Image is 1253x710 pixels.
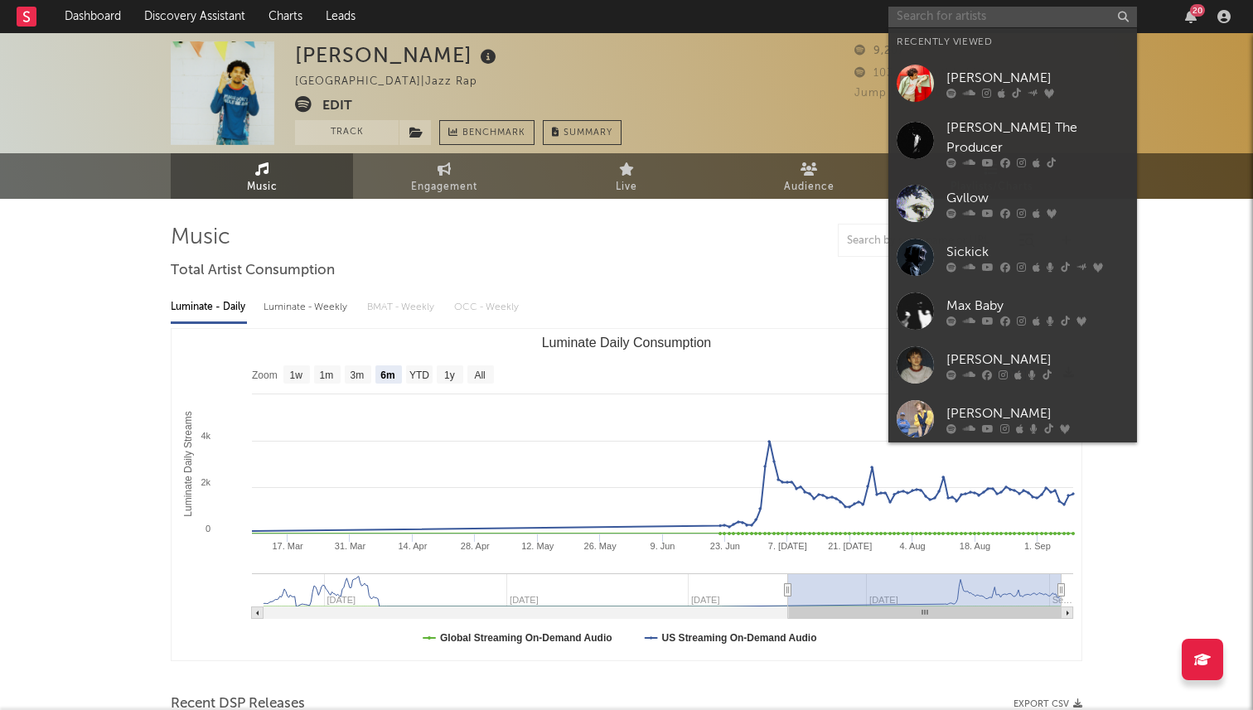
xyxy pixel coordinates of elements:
a: [PERSON_NAME] [888,392,1137,446]
span: Live [616,177,637,197]
div: Sickick [946,242,1129,262]
div: [PERSON_NAME] [946,350,1129,369]
a: [PERSON_NAME] [888,338,1137,392]
text: 4k [201,431,210,441]
div: Recently Viewed [897,32,1129,52]
span: Music [247,177,278,197]
div: [PERSON_NAME] [946,68,1129,88]
text: 7. [DATE] [768,541,807,551]
text: 3m [351,369,365,381]
div: [PERSON_NAME] [946,403,1129,423]
span: 9,207 [854,46,905,56]
button: Summary [543,120,622,145]
button: Export CSV [1014,699,1082,709]
span: Jump Score: 80.7 [854,88,952,99]
a: Engagement [353,153,535,199]
span: Summary [564,128,612,138]
a: Max Baby [888,284,1137,338]
text: 1w [290,369,303,381]
div: 20 [1190,4,1205,17]
span: Audience [784,177,835,197]
text: 1y [444,369,455,381]
text: 6m [380,369,394,381]
text: 31. Mar [335,541,366,551]
text: 9. Jun [651,541,675,551]
a: Gvllow [888,176,1137,230]
div: Gvllow [946,188,1129,208]
div: Max Baby [946,296,1129,316]
a: Live [535,153,718,199]
text: 1m [320,369,334,381]
span: Total Artist Consumption [171,261,335,281]
input: Search for artists [888,7,1137,27]
a: [PERSON_NAME] The Producer [888,110,1137,176]
text: 1. Sep [1024,541,1051,551]
text: 18. Aug [960,541,990,551]
text: 0 [206,524,210,534]
span: Benchmark [462,123,525,143]
div: [PERSON_NAME] [295,41,501,69]
text: Se… [1052,595,1072,605]
text: 26. May [584,541,617,551]
div: [GEOGRAPHIC_DATA] | Jazz Rap [295,72,496,92]
text: 2k [201,477,210,487]
text: YTD [409,369,429,381]
text: Global Streaming On-Demand Audio [440,632,612,644]
a: Benchmark [439,120,535,145]
text: 28. Apr [461,541,490,551]
text: 23. Jun [710,541,740,551]
text: Luminate Daily Streams [182,411,194,516]
button: 20 [1185,10,1197,23]
a: [PERSON_NAME] [888,56,1137,110]
span: Engagement [411,177,477,197]
div: [PERSON_NAME] The Producer [946,118,1129,158]
text: All [474,369,485,381]
a: Music [171,153,353,199]
svg: Luminate Daily Consumption [172,329,1081,660]
a: Audience [718,153,900,199]
text: 12. May [521,541,554,551]
text: 21. [DATE] [828,541,872,551]
span: 103,451 Monthly Listeners [854,68,1018,79]
div: Luminate - Daily [171,293,247,321]
text: Luminate Daily Consumption [542,336,712,350]
a: Sickick [888,230,1137,284]
text: US Streaming On-Demand Audio [662,632,817,644]
div: Luminate - Weekly [264,293,351,321]
input: Search by song name or URL [839,234,1014,248]
text: 14. Apr [398,541,427,551]
text: 17. Mar [272,541,303,551]
button: Edit [322,96,352,117]
text: 4. Aug [900,541,926,551]
button: Track [295,120,399,145]
text: Zoom [252,369,278,381]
